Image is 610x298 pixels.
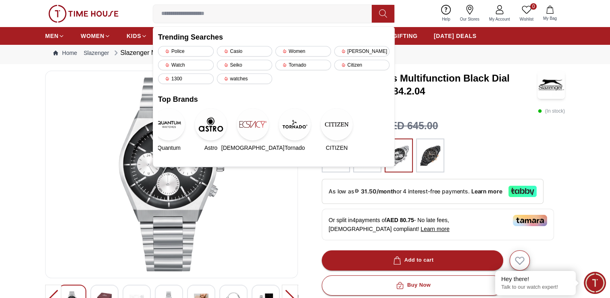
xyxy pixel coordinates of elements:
p: ( In stock ) [538,107,565,115]
a: Help [437,3,455,24]
a: TornadoTornado [284,108,306,152]
p: Talk to our watch expert! [501,284,570,291]
h3: Slazenger Men's Multifunction Black Dial Watch - SL.9.2484.2.04 [322,72,537,98]
span: Quantum [157,144,181,152]
img: Astro [195,108,227,141]
div: Casio [217,46,273,57]
button: Buy Now [322,275,503,296]
button: Add to cart [322,250,503,271]
a: QuantumQuantum [158,108,180,152]
a: Home [53,49,77,57]
div: [PERSON_NAME] [334,46,390,57]
img: ... [420,143,440,168]
span: Tornado [285,144,305,152]
a: MEN [45,29,65,43]
div: Add to cart [391,256,434,265]
img: ... [48,5,119,23]
span: Wishlist [516,16,537,22]
span: My Bag [540,15,560,21]
img: Quantum [153,108,185,141]
div: Chat Widget [584,272,606,294]
span: AED 80.75 [386,217,414,223]
a: Ecstacy[DEMOGRAPHIC_DATA] [242,108,264,152]
h2: Trending Searches [158,31,389,43]
div: Slazenger Men's Multifunction Black Dial Watch - SL.9.2484.2.04 [112,48,306,58]
div: Women [275,46,331,57]
a: WOMEN [81,29,110,43]
h2: Top Brands [158,94,389,105]
span: My Account [486,16,513,22]
div: Buy Now [394,281,431,290]
a: AstroAstro [200,108,222,152]
img: Tornado [279,108,311,141]
nav: Breadcrumb [45,42,565,64]
span: CITIZEN [326,144,348,152]
div: Police [158,46,214,57]
span: 0 [530,3,537,10]
div: Hey there! [501,275,570,283]
a: 0Wishlist [515,3,538,24]
img: ... [389,143,409,168]
a: [DATE] DEALS [434,29,477,43]
span: [DATE] DEALS [434,32,477,40]
span: Help [439,16,454,22]
div: Seiko [217,60,273,70]
a: CITIZENCITIZEN [326,108,348,152]
div: Tornado [275,60,331,70]
a: Our Stores [455,3,484,24]
div: Watch [158,60,214,70]
div: watches [217,73,273,84]
a: Slazenger [83,49,109,57]
a: KIDS [127,29,147,43]
button: My Bag [538,4,562,23]
img: CITIZEN [321,108,353,141]
img: Tamara [513,215,547,226]
img: Ecstacy [237,108,269,141]
span: Astro [204,144,218,152]
span: MEN [45,32,58,40]
span: KIDS [127,32,141,40]
img: Slazenger Men's Multifunction Silver Dial Watch - SL.9.2484.2.01 [52,78,291,271]
a: GIFTING [393,29,418,43]
span: Our Stores [457,16,483,22]
h3: AED 645.00 [383,118,438,134]
span: WOMEN [81,32,104,40]
div: Citizen [334,60,390,70]
div: Or split in 4 payments of - No late fees, [DEMOGRAPHIC_DATA] compliant! [322,209,554,240]
img: Slazenger Men's Multifunction Black Dial Watch - SL.9.2484.2.04 [537,71,565,99]
span: GIFTING [393,32,418,40]
span: Learn more [421,226,450,232]
div: 1300 [158,73,214,84]
span: [DEMOGRAPHIC_DATA] [221,144,285,152]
